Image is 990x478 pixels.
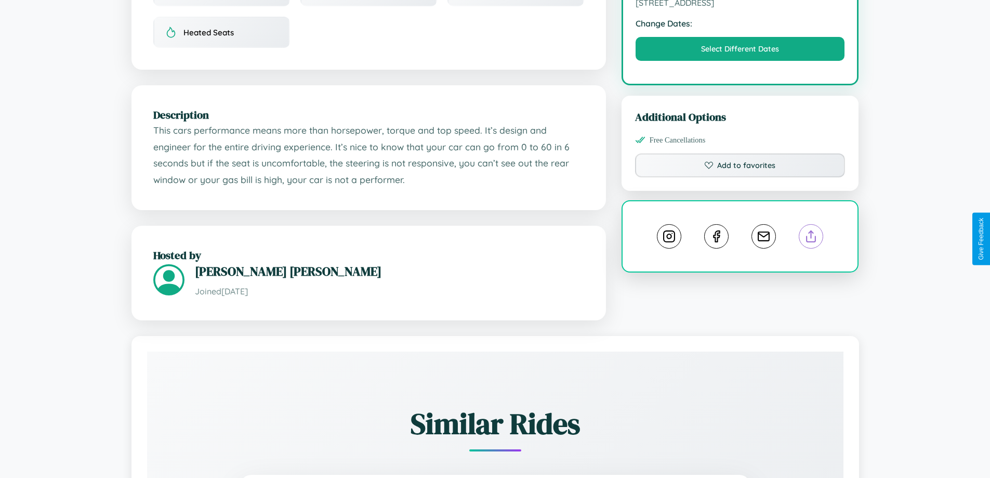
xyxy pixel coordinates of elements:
h3: [PERSON_NAME] [PERSON_NAME] [195,263,584,280]
h2: Similar Rides [183,404,807,444]
p: Joined [DATE] [195,284,584,299]
div: Give Feedback [978,218,985,260]
h3: Additional Options [635,109,846,124]
span: Heated Seats [183,28,234,37]
button: Add to favorites [635,153,846,177]
p: This cars performance means more than horsepower, torque and top speed. It’s design and engineer ... [153,122,584,188]
h2: Description [153,107,584,122]
span: Free Cancellations [650,136,706,145]
h2: Hosted by [153,248,584,263]
button: Select Different Dates [636,37,845,61]
strong: Change Dates: [636,18,845,29]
